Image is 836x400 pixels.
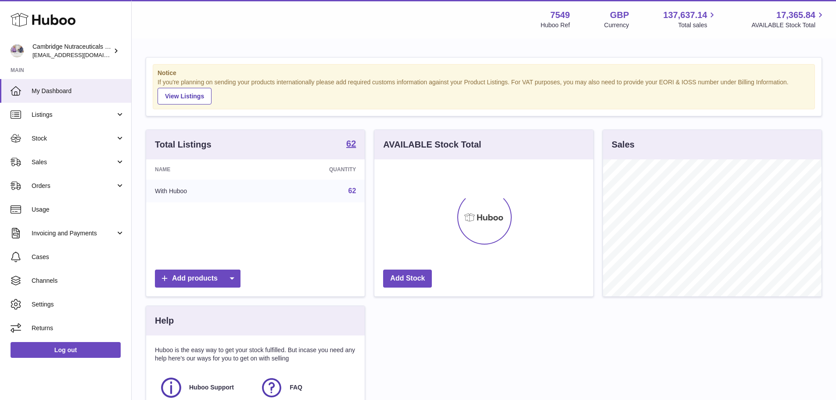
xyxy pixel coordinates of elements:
[32,229,115,238] span: Invoicing and Payments
[155,139,212,151] h3: Total Listings
[550,9,570,21] strong: 7549
[32,277,125,285] span: Channels
[604,21,629,29] div: Currency
[32,324,125,332] span: Returns
[159,376,251,400] a: Huboo Support
[32,43,111,59] div: Cambridge Nutraceuticals Ltd
[678,21,717,29] span: Total sales
[32,205,125,214] span: Usage
[663,9,717,29] a: 137,637.14 Total sales
[155,315,174,327] h3: Help
[776,9,815,21] span: 17,365.84
[346,139,356,148] strong: 62
[663,9,707,21] span: 137,637.14
[155,346,356,363] p: Huboo is the easy way to get your stock fulfilled. But incase you need any help here's our ways f...
[751,9,825,29] a: 17,365.84 AVAILABLE Stock Total
[32,253,125,261] span: Cases
[11,342,121,358] a: Log out
[383,270,432,288] a: Add Stock
[158,69,810,77] strong: Notice
[158,78,810,105] div: If you're planning on sending your products internationally please add required customs informati...
[146,180,262,202] td: With Huboo
[32,87,125,95] span: My Dashboard
[32,300,125,309] span: Settings
[348,187,356,195] a: 62
[32,134,115,143] span: Stock
[32,158,115,166] span: Sales
[610,9,629,21] strong: GBP
[612,139,635,151] h3: Sales
[155,270,240,288] a: Add products
[32,111,115,119] span: Listings
[751,21,825,29] span: AVAILABLE Stock Total
[11,44,24,58] img: qvc@camnutra.com
[32,182,115,190] span: Orders
[346,139,356,150] a: 62
[158,88,212,105] a: View Listings
[290,383,302,392] span: FAQ
[32,51,129,58] span: [EMAIL_ADDRESS][DOMAIN_NAME]
[541,21,570,29] div: Huboo Ref
[262,159,365,180] th: Quantity
[260,376,352,400] a: FAQ
[189,383,234,392] span: Huboo Support
[383,139,481,151] h3: AVAILABLE Stock Total
[146,159,262,180] th: Name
